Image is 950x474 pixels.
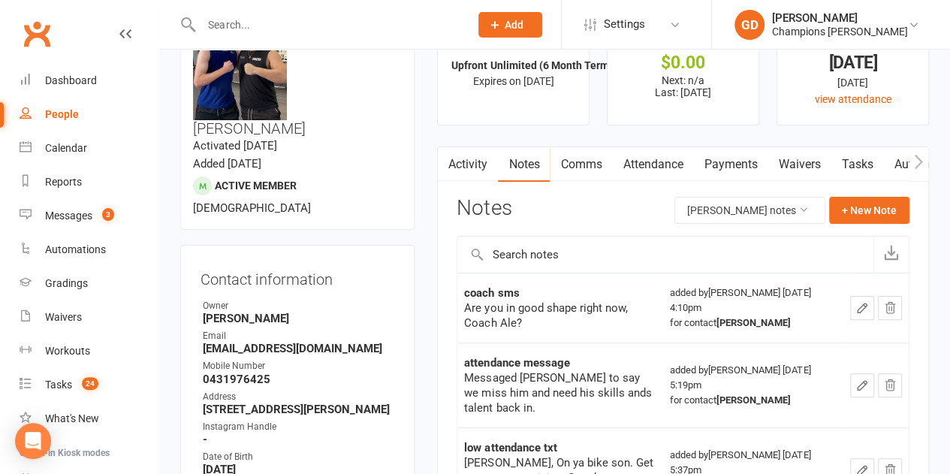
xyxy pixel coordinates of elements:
[674,197,825,224] button: [PERSON_NAME] notes
[197,14,459,35] input: Search...
[464,370,656,415] div: Messaged [PERSON_NAME] to say we miss him and need his skills ands talent back in.
[451,59,612,71] strong: Upfront Unlimited (6 Month Term)
[45,412,99,424] div: What's New
[45,379,72,391] div: Tasks
[464,356,569,370] strong: attendance message
[203,420,394,434] div: Instagram Handle
[193,26,402,137] h3: [PERSON_NAME]
[20,233,158,267] a: Automations
[203,450,394,464] div: Date of Birth
[457,197,511,224] h3: Notes
[203,312,394,325] strong: [PERSON_NAME]
[505,19,523,31] span: Add
[20,267,158,300] a: Gradings
[621,74,745,98] p: Next: n/a Last: [DATE]
[716,394,791,406] strong: [PERSON_NAME]
[621,55,745,71] div: $0.00
[768,147,831,182] a: Waivers
[203,390,394,404] div: Address
[734,10,765,40] div: GD
[45,108,79,120] div: People
[193,26,287,120] img: image1733129962.png
[457,237,873,273] input: Search notes
[45,345,90,357] div: Workouts
[203,329,394,343] div: Email
[670,393,837,408] div: for contact
[20,334,158,368] a: Workouts
[20,64,158,98] a: Dashboard
[791,74,915,91] div: [DATE]
[464,300,656,331] div: Are you in good shape right now, Coach Ale?
[20,131,158,165] a: Calendar
[464,286,519,300] strong: coach sms
[772,25,908,38] div: Champions [PERSON_NAME]
[45,74,97,86] div: Dashboard
[438,147,498,182] a: Activity
[498,147,550,182] a: Notes
[45,311,82,323] div: Waivers
[831,147,883,182] a: Tasks
[20,402,158,436] a: What's New
[193,157,261,171] time: Added [DATE]
[670,285,837,331] div: added by [PERSON_NAME] [DATE] 4:10pm
[201,265,394,288] h3: Contact information
[203,403,394,416] strong: [STREET_ADDRESS][PERSON_NAME]
[20,199,158,233] a: Messages 3
[45,210,92,222] div: Messages
[203,433,394,446] strong: -
[193,139,277,152] time: Activated [DATE]
[45,243,106,255] div: Automations
[464,441,556,454] strong: low attendance txt
[473,75,554,87] span: Expires on [DATE]
[203,373,394,386] strong: 0431976425
[20,98,158,131] a: People
[102,208,114,221] span: 3
[478,12,542,38] button: Add
[18,15,56,53] a: Clubworx
[716,317,791,328] strong: [PERSON_NAME]
[45,142,87,154] div: Calendar
[791,55,915,71] div: [DATE]
[815,93,891,105] a: view attendance
[20,165,158,199] a: Reports
[670,363,837,408] div: added by [PERSON_NAME] [DATE] 5:19pm
[215,180,297,192] span: Active member
[612,147,693,182] a: Attendance
[693,147,768,182] a: Payments
[203,299,394,313] div: Owner
[203,342,394,355] strong: [EMAIL_ADDRESS][DOMAIN_NAME]
[45,277,88,289] div: Gradings
[20,368,158,402] a: Tasks 24
[550,147,612,182] a: Comms
[670,315,837,331] div: for contact
[604,8,645,41] span: Settings
[20,300,158,334] a: Waivers
[203,359,394,373] div: Mobile Number
[45,176,82,188] div: Reports
[193,201,311,215] span: [DEMOGRAPHIC_DATA]
[15,423,51,459] div: Open Intercom Messenger
[82,377,98,390] span: 24
[772,11,908,25] div: [PERSON_NAME]
[829,197,909,224] button: + New Note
